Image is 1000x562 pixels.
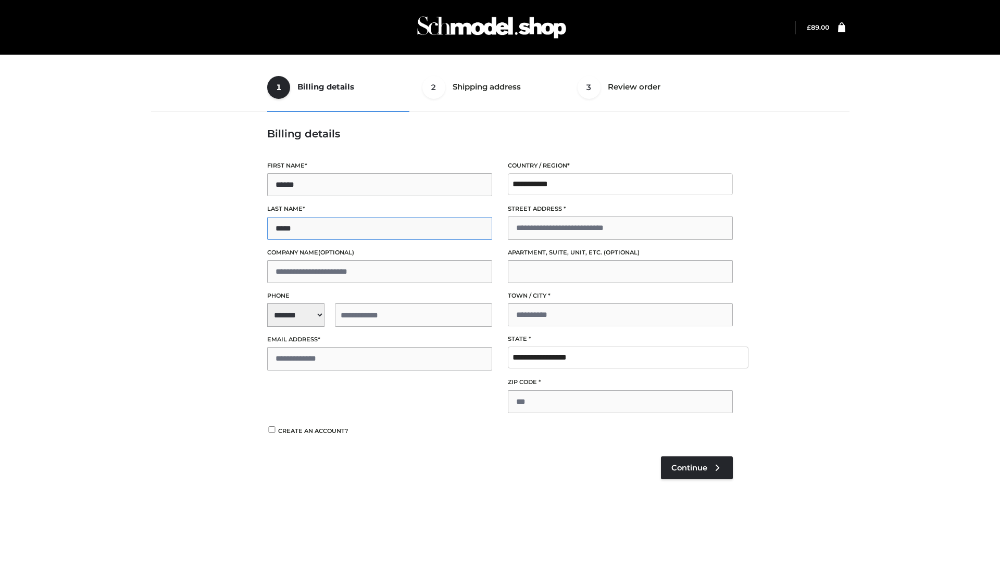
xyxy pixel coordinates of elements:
span: (optional) [604,249,640,256]
label: State [508,334,733,344]
a: Continue [661,456,733,479]
span: Continue [671,463,707,472]
label: Apartment, suite, unit, etc. [508,248,733,258]
img: Schmodel Admin 964 [414,7,570,48]
span: (optional) [318,249,354,256]
span: £ [807,23,811,31]
label: Town / City [508,291,733,301]
bdi: 89.00 [807,23,829,31]
label: Email address [267,335,492,344]
h3: Billing details [267,127,733,140]
label: Phone [267,291,492,301]
label: First name [267,161,492,171]
label: Street address [508,204,733,214]
a: £89.00 [807,23,829,31]
label: Company name [267,248,492,258]
input: Create an account? [267,426,277,433]
label: ZIP Code [508,377,733,387]
label: Last name [267,204,492,214]
span: Create an account? [278,427,348,435]
label: Country / Region [508,161,733,171]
